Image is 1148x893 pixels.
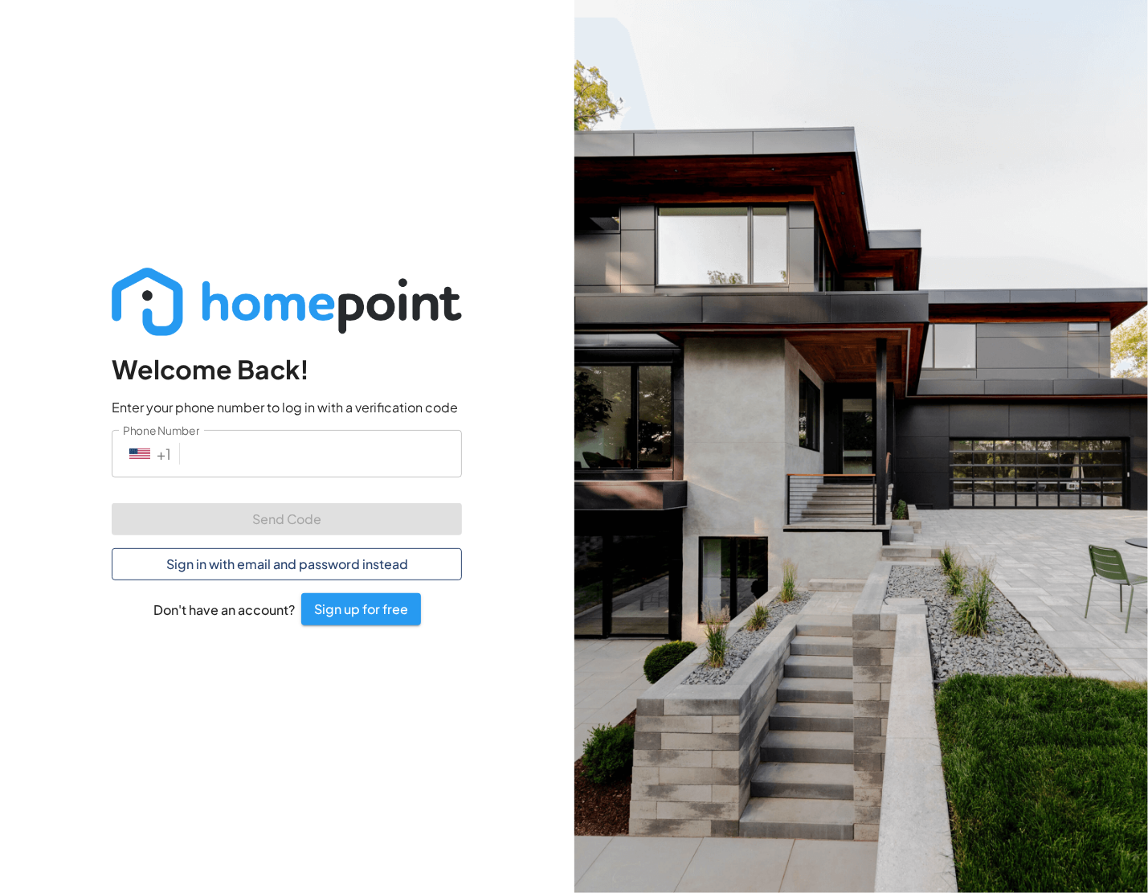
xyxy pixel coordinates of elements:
[112,399,462,417] p: Enter your phone number to log in with a verification code
[112,268,462,336] img: Logo
[153,600,295,620] h6: Don't have an account?
[123,423,199,439] label: Phone Number
[112,354,462,386] h4: Welcome Back!
[112,548,462,580] button: Sign in with email and password instead
[301,593,421,625] button: Sign up for free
